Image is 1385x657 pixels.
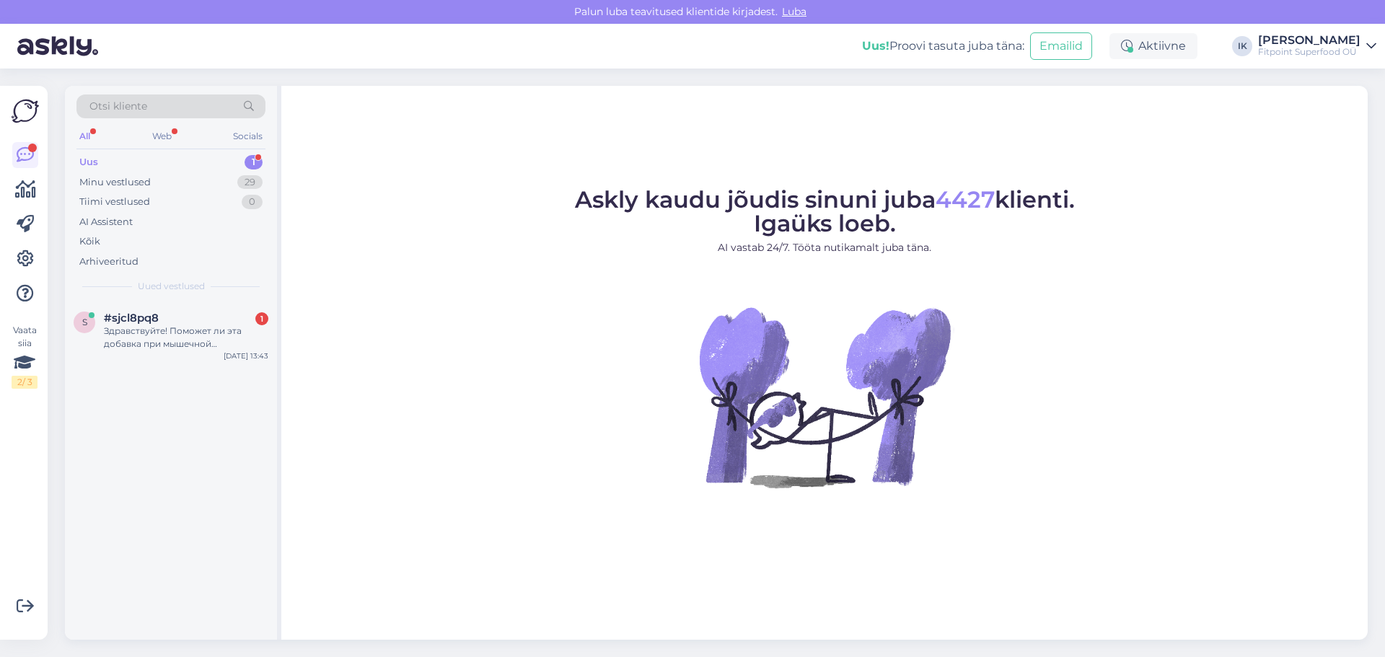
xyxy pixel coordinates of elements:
[79,175,151,190] div: Minu vestlused
[149,127,175,146] div: Web
[1258,35,1376,58] a: [PERSON_NAME]Fitpoint Superfood OÜ
[575,240,1075,255] p: AI vastab 24/7. Tööta nutikamalt juba täna.
[575,185,1075,237] span: Askly kaudu jõudis sinuni juba klienti. Igaüks loeb.
[89,99,147,114] span: Otsi kliente
[936,185,995,213] span: 4427
[76,127,93,146] div: All
[104,325,268,350] div: Здравствуйте! Поможет ли эта добавка при мышечной дистрофии? Что бы Вы ещё посоветовали для укреп...
[237,175,263,190] div: 29
[104,312,159,325] span: #sjcl8pq8
[79,195,150,209] div: Tiimi vestlused
[12,376,38,389] div: 2 / 3
[224,350,268,361] div: [DATE] 13:43
[79,234,100,249] div: Kõik
[778,5,811,18] span: Luba
[79,215,133,229] div: AI Assistent
[242,195,263,209] div: 0
[230,127,265,146] div: Socials
[255,312,268,325] div: 1
[79,155,98,169] div: Uus
[79,255,138,269] div: Arhiveeritud
[862,38,1024,55] div: Proovi tasuta juba täna:
[695,267,954,526] img: No Chat active
[1030,32,1092,60] button: Emailid
[1232,36,1252,56] div: IK
[82,317,87,327] span: s
[245,155,263,169] div: 1
[1258,35,1360,46] div: [PERSON_NAME]
[1258,46,1360,58] div: Fitpoint Superfood OÜ
[12,324,38,389] div: Vaata siia
[1109,33,1197,59] div: Aktiivne
[12,97,39,125] img: Askly Logo
[138,280,205,293] span: Uued vestlused
[862,39,889,53] b: Uus!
